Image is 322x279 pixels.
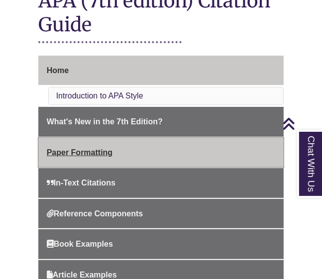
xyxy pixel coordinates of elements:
a: Back to Top [282,117,320,130]
a: Home [38,56,284,86]
span: Article Examples [47,271,117,279]
span: Book Examples [47,240,113,248]
a: Introduction to APA Style [56,92,143,100]
span: Paper Formatting [47,148,112,157]
span: Home [47,66,69,75]
span: In-Text Citations [47,179,115,187]
a: In-Text Citations [38,168,284,198]
a: What's New in the 7th Edition? [38,107,284,137]
a: Book Examples [38,229,284,259]
a: Reference Components [38,199,284,229]
span: Reference Components [47,209,143,218]
a: Paper Formatting [38,138,284,168]
span: What's New in the 7th Edition? [47,117,163,126]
